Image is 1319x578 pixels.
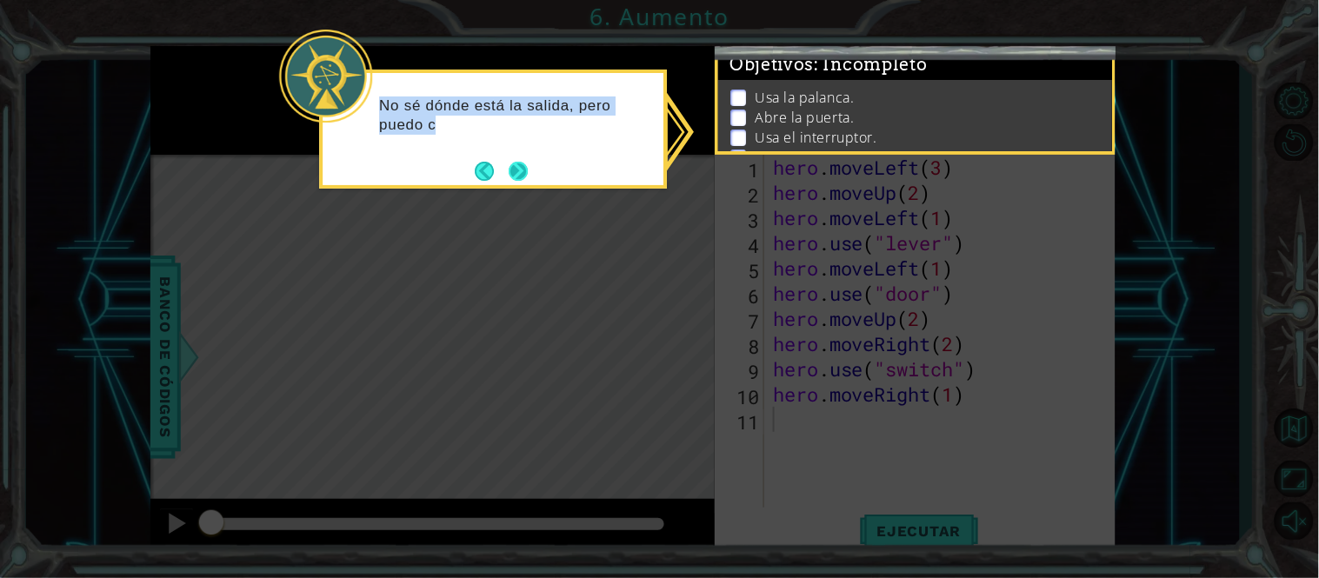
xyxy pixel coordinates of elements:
[475,162,509,181] button: Back
[755,148,863,167] p: Llega a la salida.
[755,88,854,107] p: Usa la palanca.
[509,162,528,181] button: Next
[729,54,928,76] span: Objetivos
[379,96,651,135] p: No sé dónde está la salida, pero puedo c
[814,54,927,75] span: : Incompleto
[755,128,876,147] p: Usa el interruptor.
[755,108,854,127] p: Abre la puerta.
